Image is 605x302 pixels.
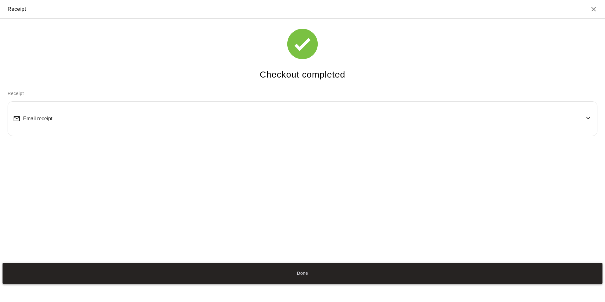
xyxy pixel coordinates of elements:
[260,69,345,80] h4: Checkout completed
[590,5,597,13] button: Close
[8,5,26,13] div: Receipt
[3,263,602,284] button: Done
[8,90,597,97] p: Receipt
[23,116,52,122] span: Email receipt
